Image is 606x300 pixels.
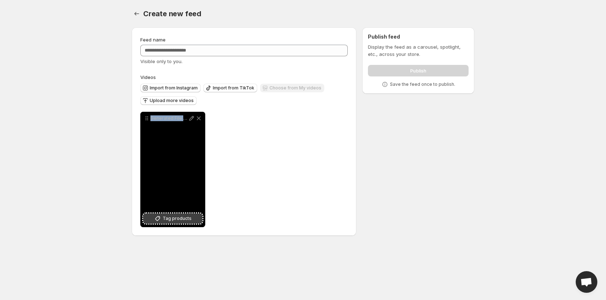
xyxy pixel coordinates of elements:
h2: Publish feed [368,33,469,40]
button: Import from Instagram [140,84,201,92]
a: Open chat [576,271,597,293]
p: Generated File [DATE] - 9_50AM [150,115,188,121]
button: Settings [132,9,142,19]
span: Import from Instagram [150,85,198,91]
button: Upload more videos [140,96,197,105]
div: Generated File [DATE] - 9_50AMTag products [140,112,205,227]
span: Videos [140,74,156,80]
span: Create new feed [143,9,201,18]
span: Feed name [140,37,166,43]
button: Tag products [143,213,202,224]
button: Import from TikTok [203,84,257,92]
span: Upload more videos [150,98,194,103]
span: Visible only to you. [140,58,183,64]
span: Tag products [163,215,192,222]
p: Save the feed once to publish. [390,81,455,87]
span: Import from TikTok [213,85,254,91]
p: Display the feed as a carousel, spotlight, etc., across your store. [368,43,469,58]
